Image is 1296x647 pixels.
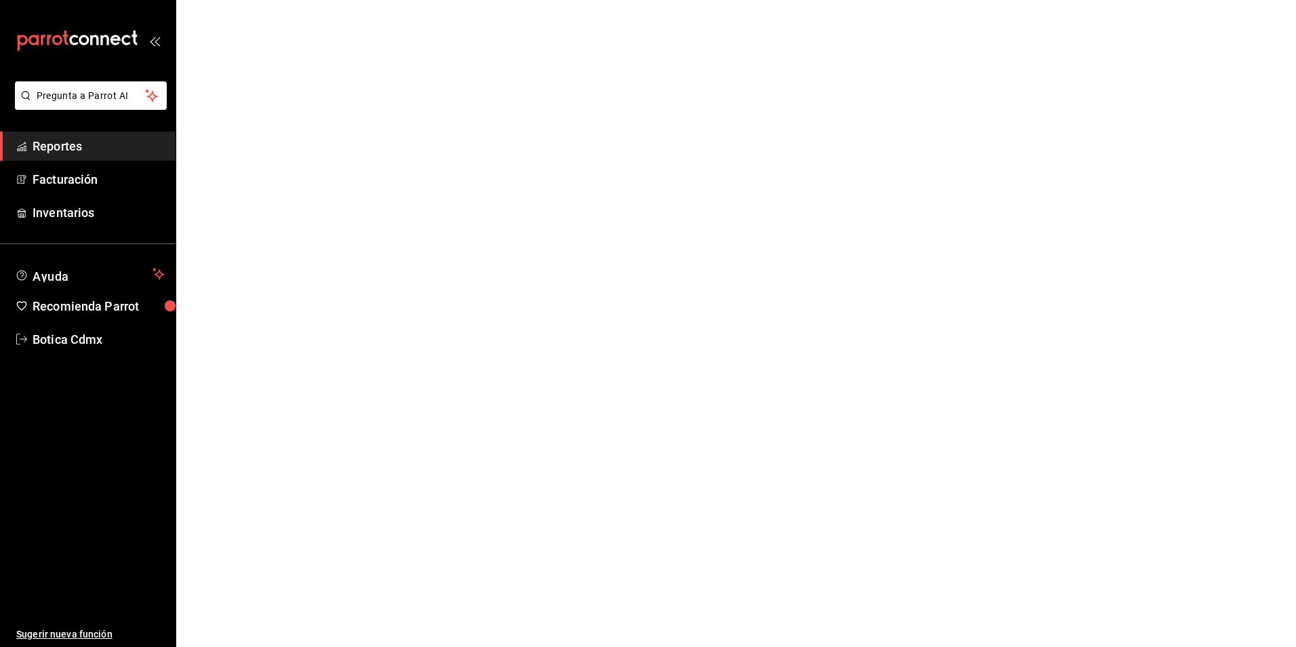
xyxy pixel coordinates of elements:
[33,330,165,349] span: Botica Cdmx
[33,203,165,222] span: Inventarios
[149,35,160,46] button: open_drawer_menu
[15,81,167,110] button: Pregunta a Parrot AI
[33,266,147,282] span: Ayuda
[33,170,165,189] span: Facturación
[9,98,167,113] a: Pregunta a Parrot AI
[16,627,165,642] span: Sugerir nueva función
[33,137,165,155] span: Reportes
[33,297,165,315] span: Recomienda Parrot
[37,89,146,103] span: Pregunta a Parrot AI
